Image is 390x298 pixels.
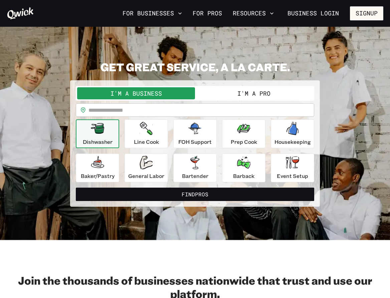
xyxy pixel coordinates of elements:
[178,138,212,146] p: FOH Support
[81,172,115,180] p: Baker/Pastry
[195,87,313,99] button: I'm a Pro
[190,8,225,19] a: For Pros
[222,119,265,148] button: Prep Cook
[125,154,168,182] button: General Labor
[77,87,195,99] button: I'm a Business
[277,172,308,180] p: Event Setup
[222,154,265,182] button: Barback
[182,172,208,180] p: Bartender
[83,138,113,146] p: Dishwasher
[271,154,314,182] button: Event Setup
[76,119,119,148] button: Dishwasher
[173,119,217,148] button: FOH Support
[231,138,257,146] p: Prep Cook
[282,6,345,20] a: Business Login
[173,154,217,182] button: Bartender
[350,6,383,20] button: Signup
[76,188,314,201] button: FindPros
[230,8,276,19] button: Resources
[76,154,119,182] button: Baker/Pastry
[125,119,168,148] button: Line Cook
[274,138,311,146] p: Housekeeping
[233,172,254,180] p: Barback
[128,172,164,180] p: General Labor
[271,119,314,148] button: Housekeeping
[134,138,159,146] p: Line Cook
[120,8,185,19] button: For Businesses
[70,60,320,74] h2: GET GREAT SERVICE, A LA CARTE.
